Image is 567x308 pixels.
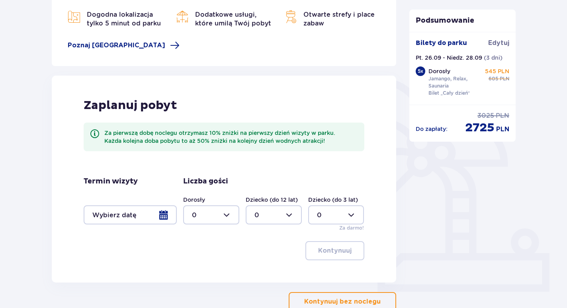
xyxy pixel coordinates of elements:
[428,90,470,97] p: Bilet „Cały dzień”
[465,120,495,135] p: 2725
[488,39,509,47] a: Edytuj
[416,54,482,62] p: Pt. 26.09 - Niedz. 28.09
[477,111,494,120] p: 3025
[246,196,298,204] label: Dziecko (do 12 lat)
[183,177,228,186] p: Liczba gości
[87,11,161,27] span: Dogodna lokalizacja tylko 5 minut od parku
[318,246,352,255] p: Kontynuuj
[489,75,498,82] p: 605
[416,66,425,76] div: 5 x
[195,11,271,27] span: Dodatkowe usługi, które umilą Twój pobyt
[428,67,450,75] p: Dorosły
[68,41,165,50] span: Poznaj [GEOGRAPHIC_DATA]
[409,16,516,25] p: Podsumowanie
[84,98,177,113] p: Zaplanuj pobyt
[183,196,205,204] label: Dorosły
[484,54,502,62] p: ( 3 dni )
[485,67,509,75] p: 545 PLN
[68,41,180,50] a: Poznaj [GEOGRAPHIC_DATA]
[416,125,448,133] p: Do zapłaty :
[428,75,483,90] p: Jamango, Relax, Saunaria
[500,75,509,82] p: PLN
[68,10,80,23] img: Map Icon
[305,241,364,260] button: Kontynuuj
[416,39,467,47] p: Bilety do parku
[496,111,509,120] p: PLN
[308,196,358,204] label: Dziecko (do 3 lat)
[304,297,381,306] p: Kontynuuj bez noclegu
[339,224,364,232] p: Za darmo!
[104,129,358,145] div: Za pierwszą dobę noclegu otrzymasz 10% zniżki na pierwszy dzień wizyty w parku. Każda kolejna dob...
[496,125,509,134] p: PLN
[284,10,297,23] img: Map Icon
[84,177,138,186] p: Termin wizyty
[176,10,189,23] img: Bar Icon
[303,11,375,27] span: Otwarte strefy i place zabaw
